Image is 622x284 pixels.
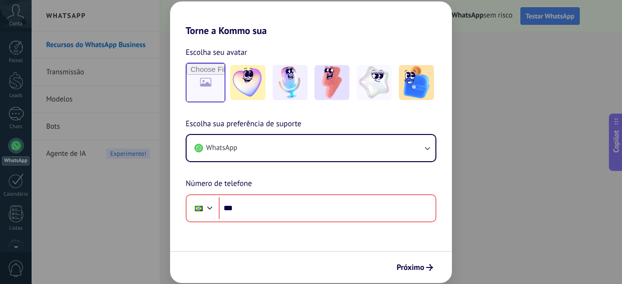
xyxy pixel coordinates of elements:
[187,135,435,161] button: WhatsApp
[186,178,252,190] span: Número de telefone
[186,118,301,131] span: Escolha sua preferência de suporte
[206,143,237,153] span: WhatsApp
[397,264,424,271] span: Próximo
[230,65,265,100] img: -1.jpeg
[273,65,308,100] img: -2.jpeg
[357,65,392,100] img: -4.jpeg
[190,198,208,218] div: Brazil: + 55
[399,65,434,100] img: -5.jpeg
[314,65,349,100] img: -3.jpeg
[186,46,247,59] span: Escolha seu avatar
[170,1,452,36] h2: Torne a Kommo sua
[392,259,437,276] button: Próximo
